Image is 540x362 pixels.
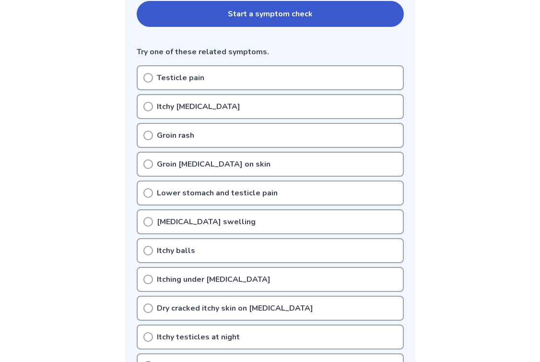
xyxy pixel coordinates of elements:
p: Itchy balls [157,245,195,256]
p: Itchy [MEDICAL_DATA] [157,101,240,112]
p: Dry cracked itchy skin on [MEDICAL_DATA] [157,302,313,314]
p: Groin rash [157,130,194,141]
p: Lower stomach and testicle pain [157,187,278,199]
p: Groin [MEDICAL_DATA] on skin [157,158,270,170]
p: Try one of these related symptoms. [137,46,404,58]
p: Itching under [MEDICAL_DATA] [157,274,270,285]
p: [MEDICAL_DATA] swelling [157,216,256,228]
p: Testicle pain [157,72,204,84]
p: Itchy testicles at night [157,331,240,343]
button: Start a symptom check [137,1,404,27]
